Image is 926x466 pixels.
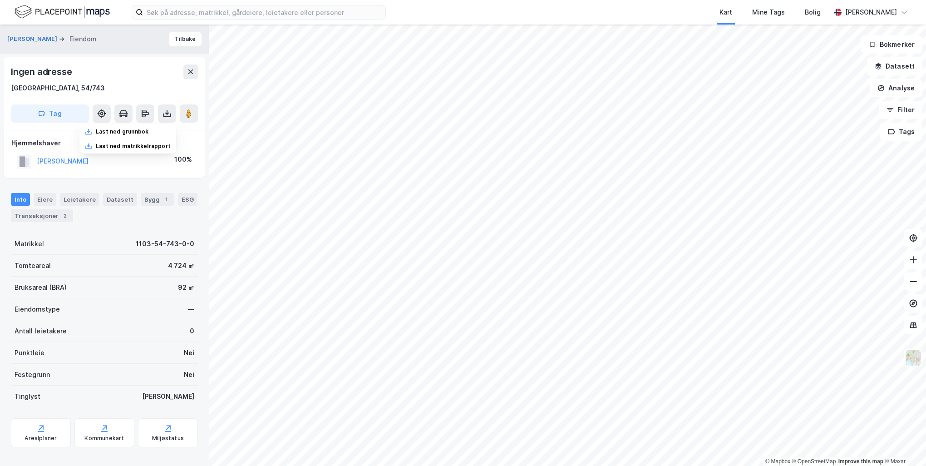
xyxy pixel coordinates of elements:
[178,193,197,206] div: ESG
[152,435,184,442] div: Miljøstatus
[861,35,922,54] button: Bokmerker
[765,458,790,465] a: Mapbox
[15,347,44,358] div: Punktleie
[103,193,137,206] div: Datasett
[96,143,171,150] div: Last ned matrikkelrapport
[7,35,59,44] button: [PERSON_NAME]
[11,104,89,123] button: Tag
[879,101,922,119] button: Filter
[25,435,57,442] div: Arealplaner
[11,83,105,94] div: [GEOGRAPHIC_DATA], 54/743
[11,193,30,206] div: Info
[162,195,171,204] div: 1
[905,349,922,367] img: Z
[15,369,50,380] div: Festegrunn
[34,193,56,206] div: Eiere
[880,123,922,141] button: Tags
[136,238,194,249] div: 1103-54-743-0-0
[752,7,785,18] div: Mine Tags
[867,57,922,75] button: Datasett
[15,238,44,249] div: Matrikkel
[96,128,148,135] div: Last ned grunnbok
[870,79,922,97] button: Analyse
[881,422,926,466] iframe: Chat Widget
[15,304,60,315] div: Eiendomstype
[11,209,73,222] div: Transaksjoner
[69,34,97,45] div: Eiendom
[15,4,110,20] img: logo.f888ab2527a4732fd821a326f86c7f29.svg
[11,138,197,149] div: Hjemmelshaver
[143,5,385,19] input: Søk på adresse, matrikkel, gårdeiere, leietakere eller personer
[178,282,194,293] div: 92 ㎡
[845,7,897,18] div: [PERSON_NAME]
[805,7,821,18] div: Bolig
[15,260,51,271] div: Tomteareal
[174,154,192,165] div: 100%
[881,422,926,466] div: Kontrollprogram for chat
[15,326,67,337] div: Antall leietakere
[184,369,194,380] div: Nei
[719,7,732,18] div: Kart
[84,435,124,442] div: Kommunekart
[60,211,69,220] div: 2
[190,326,194,337] div: 0
[188,304,194,315] div: —
[11,64,74,79] div: Ingen adresse
[184,347,194,358] div: Nei
[169,32,202,46] button: Tilbake
[141,193,174,206] div: Bygg
[60,193,99,206] div: Leietakere
[168,260,194,271] div: 4 724 ㎡
[15,282,67,293] div: Bruksareal (BRA)
[792,458,836,465] a: OpenStreetMap
[838,458,883,465] a: Improve this map
[142,391,194,402] div: [PERSON_NAME]
[15,391,40,402] div: Tinglyst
